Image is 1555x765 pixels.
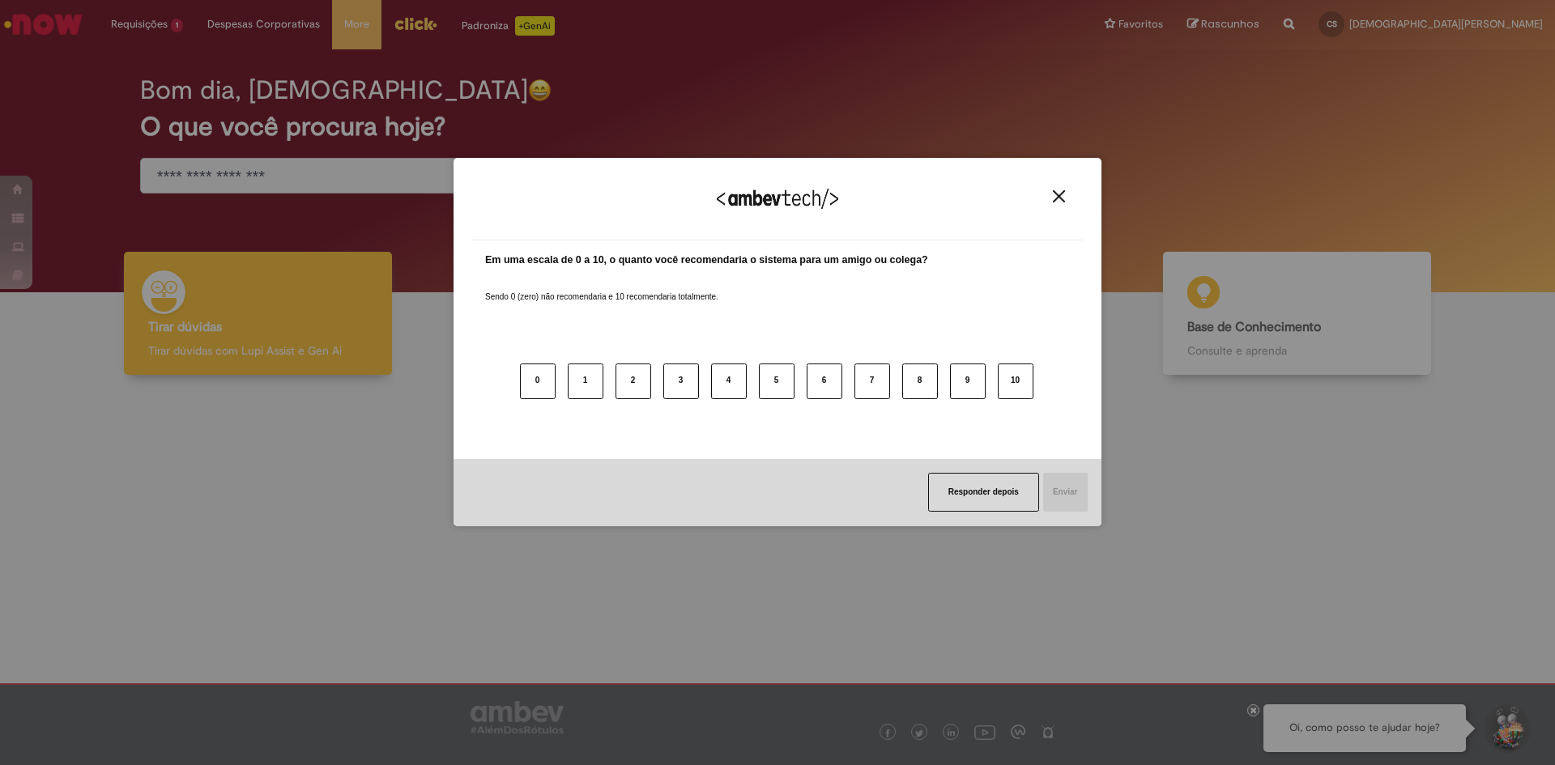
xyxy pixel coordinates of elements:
[807,363,842,399] button: 6
[568,363,603,399] button: 1
[928,473,1039,512] button: Responder depois
[711,363,747,399] button: 4
[854,363,890,399] button: 7
[663,363,699,399] button: 3
[998,363,1033,399] button: 10
[1053,190,1065,202] img: Close
[485,253,928,268] label: Em uma escala de 0 a 10, o quanto você recomendaria o sistema para um amigo ou colega?
[950,363,986,399] button: 9
[759,363,795,399] button: 5
[717,189,838,209] img: Logo Ambevtech
[902,363,938,399] button: 8
[520,363,556,399] button: 0
[485,272,718,303] label: Sendo 0 (zero) não recomendaria e 10 recomendaria totalmente.
[1048,189,1070,203] button: Close
[616,363,651,399] button: 2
